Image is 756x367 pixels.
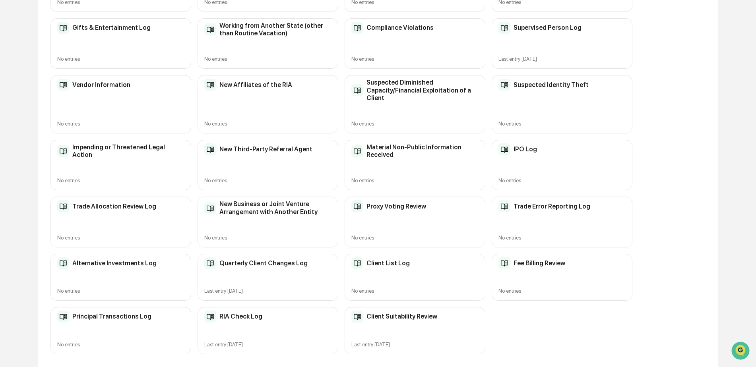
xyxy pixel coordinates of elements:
div: No entries [498,178,626,183]
img: Compliance Log Table Icon [351,257,363,269]
h2: New Affiliates of the RIA [219,81,292,89]
div: No entries [204,178,331,183]
div: We're available if you need us! [27,69,101,75]
div: 🔎 [8,116,14,122]
div: No entries [498,121,626,127]
h2: Impending or Threatened Legal Action [72,143,184,158]
div: 🖐️ [8,101,14,107]
div: No entries [204,56,331,62]
img: Compliance Log Table Icon [498,79,510,91]
h2: Fee Billing Review [514,259,565,267]
h2: Client Suitability Review [366,313,437,320]
div: 🗄️ [58,101,64,107]
a: 🗄️Attestations [54,97,102,111]
img: Compliance Log Table Icon [351,311,363,323]
h2: RIA Check Log [219,313,262,320]
h2: Vendor Information [72,81,130,89]
h2: Compliance Violations [366,24,434,31]
div: Last entry [DATE] [351,342,479,348]
h2: Gifts & Entertainment Log [72,24,151,31]
div: No entries [204,121,331,127]
img: Compliance Log Table Icon [57,145,69,157]
div: No entries [498,235,626,241]
img: Compliance Log Table Icon [498,257,510,269]
div: No entries [57,342,184,348]
div: No entries [351,56,479,62]
img: Compliance Log Table Icon [498,143,510,155]
div: No entries [498,288,626,294]
h2: Principal Transactions Log [72,313,151,320]
img: Compliance Log Table Icon [351,22,363,34]
img: Compliance Log Table Icon [351,200,363,212]
img: Compliance Log Table Icon [351,145,363,157]
a: Powered byPylon [56,134,96,141]
img: Compliance Log Table Icon [351,84,363,96]
div: No entries [57,235,184,241]
h2: Quarterly Client Changes Log [219,259,308,267]
span: Preclearance [16,100,51,108]
span: Attestations [66,100,99,108]
img: Compliance Log Table Icon [498,22,510,34]
h2: Working from Another State (other than Routine Vacation) [219,22,331,37]
span: Data Lookup [16,115,50,123]
h2: Suspected Diminished Capacity/Financial Exploitation of a Client [366,79,479,102]
div: No entries [351,288,479,294]
img: Compliance Log Table Icon [204,311,216,323]
img: Compliance Log Table Icon [204,79,216,91]
div: Last entry [DATE] [204,288,331,294]
img: Compliance Log Table Icon [57,79,69,91]
div: No entries [351,121,479,127]
div: No entries [57,56,184,62]
div: No entries [351,178,479,183]
img: Compliance Log Table Icon [57,22,69,34]
h2: Trade Error Reporting Log [514,203,590,210]
div: Last entry [DATE] [204,342,331,348]
button: Start new chat [135,63,145,73]
h2: New Business or Joint Venture Arrangement with Another Entity [219,200,331,215]
img: Compliance Log Table Icon [204,23,216,35]
img: Compliance Log Table Icon [204,143,216,155]
h2: Supervised Person Log [514,24,582,31]
div: No entries [57,178,184,183]
div: No entries [57,121,184,127]
img: Compliance Log Table Icon [57,311,69,323]
h2: Proxy Voting Review [366,203,426,210]
h2: Trade Allocation Review Log [72,203,156,210]
iframe: Open customer support [731,341,752,362]
div: Start new chat [27,61,130,69]
a: 🖐️Preclearance [5,97,54,111]
h2: Suspected Identity Theft [514,81,589,89]
div: No entries [204,235,331,241]
div: No entries [57,288,184,294]
img: Compliance Log Table Icon [57,257,69,269]
img: Compliance Log Table Icon [57,200,69,212]
img: Compliance Log Table Icon [204,202,216,214]
a: 🔎Data Lookup [5,112,53,126]
h2: Alternative Investments Log [72,259,157,267]
img: Compliance Log Table Icon [204,257,216,269]
h2: New Third-Party Referral Agent [219,145,312,153]
p: How can we help? [8,17,145,29]
span: Pylon [79,135,96,141]
img: Compliance Log Table Icon [498,200,510,212]
h2: Client List Log [366,259,410,267]
div: Last entry [DATE] [498,56,626,62]
h2: IPO Log [514,145,537,153]
div: No entries [351,235,479,241]
img: 1746055101610-c473b297-6a78-478c-a979-82029cc54cd1 [8,61,22,75]
h2: Material Non-Public Information Received [366,143,479,158]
